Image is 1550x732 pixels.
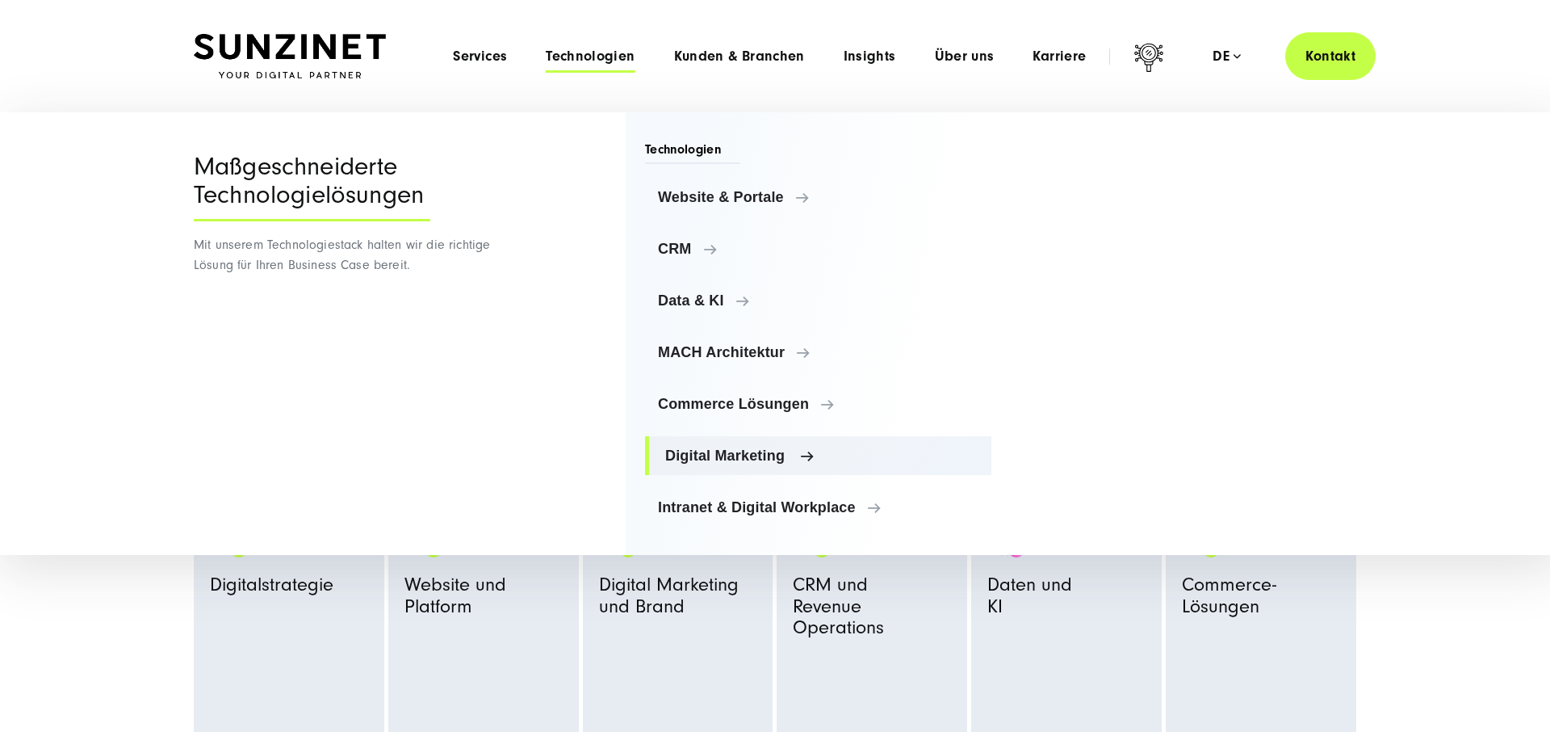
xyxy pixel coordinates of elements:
[599,520,757,724] a: advertising-megaphone-business-products_black advertising-megaphone-business-products_white Digit...
[1213,48,1241,65] div: de
[194,235,496,276] p: Mit unserem Technologiestack halten wir die richtige Lösung für Ihren Business Case bereit.
[645,488,991,527] a: Intranet & Digital Workplace
[1182,574,1340,625] span: Commerce-Lösungen
[658,189,978,205] span: Website & Portale
[658,499,978,515] span: Intranet & Digital Workplace
[658,396,978,412] span: Commerce Lösungen
[935,48,995,65] a: Über uns
[404,574,563,625] span: Website und Platform
[665,448,978,464] span: Digital Marketing
[210,574,333,603] span: Digitalstrategie
[658,292,978,309] span: Data & KI
[599,574,739,625] span: Digital Marketing und Brand
[645,333,991,372] a: MACH Architektur
[194,34,386,79] img: SUNZINET Full Service Digital Agentur
[645,229,991,268] a: CRM
[987,520,1146,724] a: KI 1 KI 1 Daten undKI
[658,344,978,360] span: MACH Architektur
[658,241,978,257] span: CRM
[453,48,507,65] a: Services
[546,48,635,65] a: Technologien
[987,574,1072,625] span: Daten und KI
[844,48,896,65] a: Insights
[1285,32,1376,80] a: Kontakt
[645,178,991,217] a: Website & Portale
[645,436,991,475] a: Digital Marketing
[645,141,740,164] span: Technologien
[674,48,805,65] a: Kunden & Branchen
[194,153,430,221] div: Maßgeschneiderte Technologielösungen
[1033,48,1086,65] a: Karriere
[645,385,991,423] a: Commerce Lösungen
[793,574,951,646] span: CRM und Revenue Operations
[645,281,991,320] a: Data & KI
